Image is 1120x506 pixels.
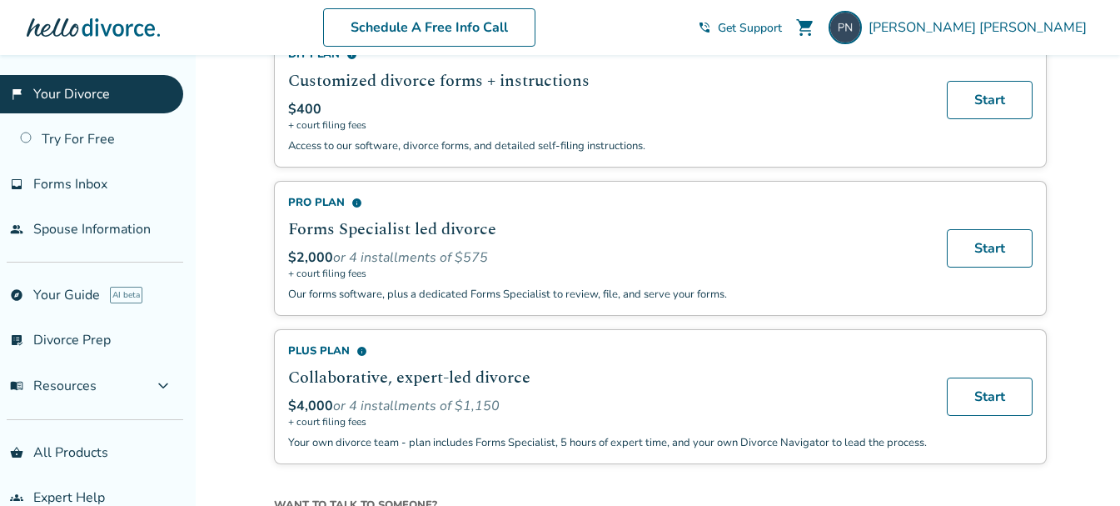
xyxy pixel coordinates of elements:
div: or 4 installments of $1,150 [288,397,927,415]
span: phone_in_talk [698,21,711,34]
span: shopping_basket [10,446,23,459]
span: Resources [10,377,97,395]
span: info [351,198,362,208]
iframe: Chat Widget [1037,426,1120,506]
a: phone_in_talkGet Support [698,20,782,36]
span: info [356,346,367,357]
span: + court filing fees [288,267,927,280]
span: $2,000 [288,248,333,267]
span: inbox [10,178,23,191]
span: explore [10,288,23,302]
span: + court filing fees [288,118,927,132]
span: groups [10,491,23,504]
div: or 4 installments of $575 [288,248,927,267]
span: Get Support [718,20,782,36]
span: Forms Inbox [33,175,107,193]
h2: Collaborative, expert-led divorce [288,365,927,390]
div: Pro Plan [288,195,927,210]
img: ptnieberding@gmail.com [829,11,862,44]
h2: Customized divorce forms + instructions [288,68,927,93]
p: Your own divorce team - plan includes Forms Specialist, 5 hours of expert time, and your own Divo... [288,435,927,450]
span: menu_book [10,379,23,393]
p: Our forms software, plus a dedicated Forms Specialist to review, file, and serve your forms. [288,287,927,302]
span: people [10,223,23,236]
a: Start [947,378,1033,416]
a: Start [947,229,1033,268]
a: Schedule A Free Info Call [323,8,535,47]
p: Access to our software, divorce forms, and detailed self-filing instructions. [288,138,927,153]
span: expand_more [153,376,173,396]
span: list_alt_check [10,333,23,347]
span: $4,000 [288,397,333,415]
h2: Forms Specialist led divorce [288,217,927,242]
span: AI beta [110,287,142,303]
span: [PERSON_NAME] [PERSON_NAME] [869,18,1093,37]
div: Plus Plan [288,343,927,358]
a: Start [947,81,1033,119]
span: shopping_cart [795,18,815,38]
span: + court filing fees [288,415,927,428]
span: $400 [288,100,321,118]
span: flag_2 [10,88,23,101]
